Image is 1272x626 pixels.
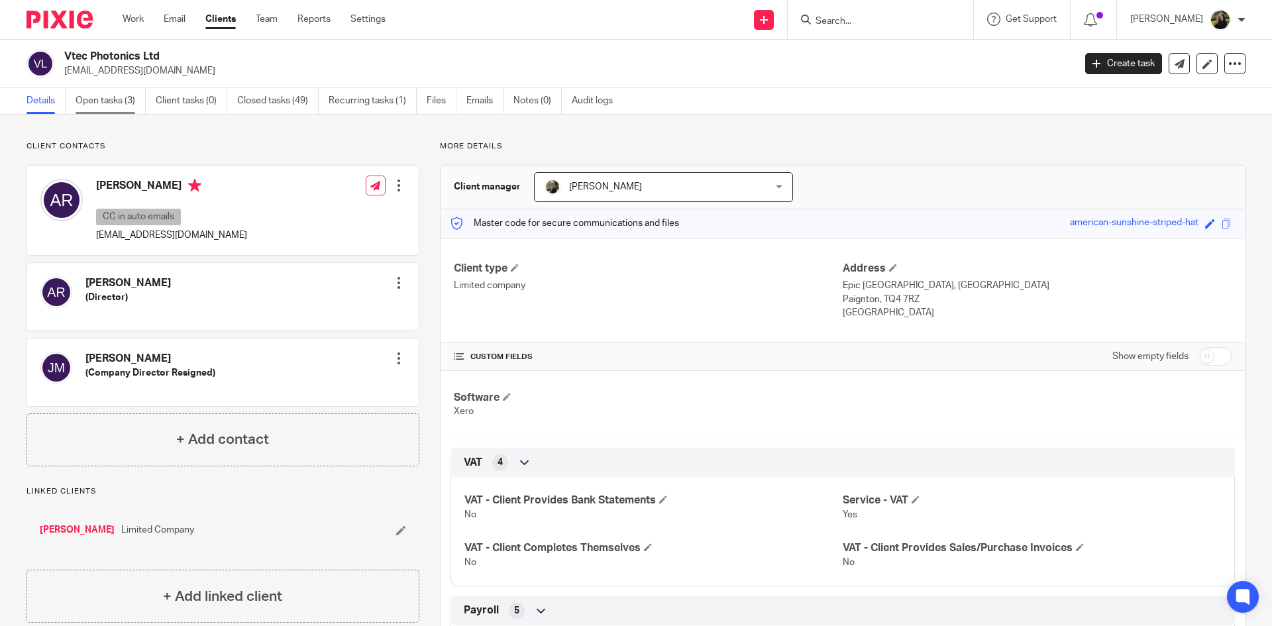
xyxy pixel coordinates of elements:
img: ACCOUNTING4EVERYTHING-9.jpg [545,179,560,195]
h5: (Company Director Resigned) [85,366,215,380]
a: Files [427,88,456,114]
h5: (Director) [85,291,171,304]
span: 5 [514,604,519,617]
span: No [843,558,855,567]
h4: [PERSON_NAME] [85,276,171,290]
img: svg%3E [40,352,72,384]
span: [PERSON_NAME] [569,182,642,191]
a: Audit logs [572,88,623,114]
span: Xero [454,407,474,416]
h4: Software [454,391,843,405]
h2: Vtec Photonics Ltd [64,50,865,64]
h4: [PERSON_NAME] [96,179,247,195]
p: CC in auto emails [96,209,181,225]
span: No [464,510,476,519]
span: No [464,558,476,567]
h4: CUSTOM FIELDS [454,352,843,362]
h4: + Add linked client [163,586,282,607]
p: Master code for secure communications and files [450,217,679,230]
img: svg%3E [40,179,83,221]
h4: VAT - Client Provides Sales/Purchase Invoices [843,541,1221,555]
a: Create task [1085,53,1162,74]
a: Details [26,88,66,114]
a: Closed tasks (49) [237,88,319,114]
span: Get Support [1006,15,1057,24]
a: Emails [466,88,503,114]
a: Work [123,13,144,26]
span: Limited Company [121,523,194,537]
i: Primary [188,179,201,192]
p: Linked clients [26,486,419,497]
a: Open tasks (3) [76,88,146,114]
a: Reports [297,13,331,26]
span: Payroll [464,603,499,617]
a: Team [256,13,278,26]
a: Notes (0) [513,88,562,114]
a: Settings [350,13,386,26]
h4: [PERSON_NAME] [85,352,215,366]
a: Clients [205,13,236,26]
p: Paignton, TQ4 7RZ [843,293,1232,306]
h3: Client manager [454,180,521,193]
img: svg%3E [26,50,54,78]
p: [GEOGRAPHIC_DATA] [843,306,1232,319]
h4: Service - VAT [843,494,1221,507]
h4: Address [843,262,1232,276]
a: Client tasks (0) [156,88,227,114]
img: svg%3E [40,276,72,308]
p: [EMAIL_ADDRESS][DOMAIN_NAME] [64,64,1065,78]
img: Pixie [26,11,93,28]
label: Show empty fields [1112,350,1189,363]
h4: + Add contact [176,429,269,450]
p: Client contacts [26,141,419,152]
span: 4 [498,456,503,469]
p: Limited company [454,279,843,292]
h4: Client type [454,262,843,276]
img: ACCOUNTING4EVERYTHING-13.jpg [1210,9,1231,30]
span: VAT [464,456,482,470]
input: Search [814,16,933,28]
a: [PERSON_NAME] [40,523,115,537]
a: Email [164,13,185,26]
h4: VAT - Client Provides Bank Statements [464,494,843,507]
p: [PERSON_NAME] [1130,13,1203,26]
span: Yes [843,510,857,519]
h4: VAT - Client Completes Themselves [464,541,843,555]
a: Recurring tasks (1) [329,88,417,114]
p: Epic [GEOGRAPHIC_DATA], [GEOGRAPHIC_DATA] [843,279,1232,292]
p: More details [440,141,1245,152]
div: american-sunshine-striped-hat [1070,216,1198,231]
p: [EMAIL_ADDRESS][DOMAIN_NAME] [96,229,247,242]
